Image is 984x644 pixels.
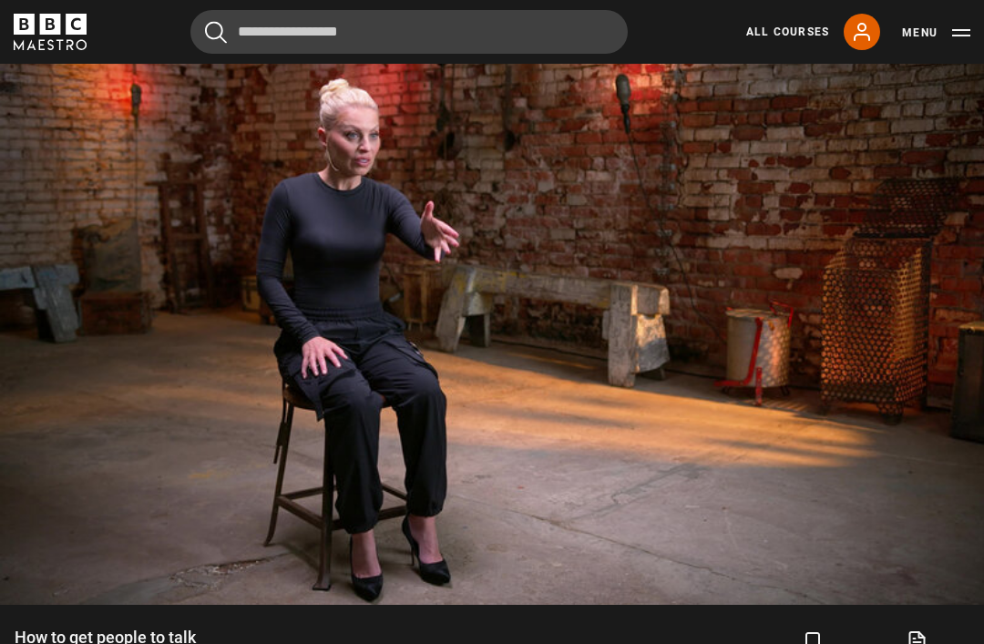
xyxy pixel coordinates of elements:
button: Submit the search query [205,21,227,44]
button: Toggle navigation [902,24,970,42]
a: All Courses [746,24,829,40]
input: Search [190,10,628,54]
svg: BBC Maestro [14,14,87,50]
